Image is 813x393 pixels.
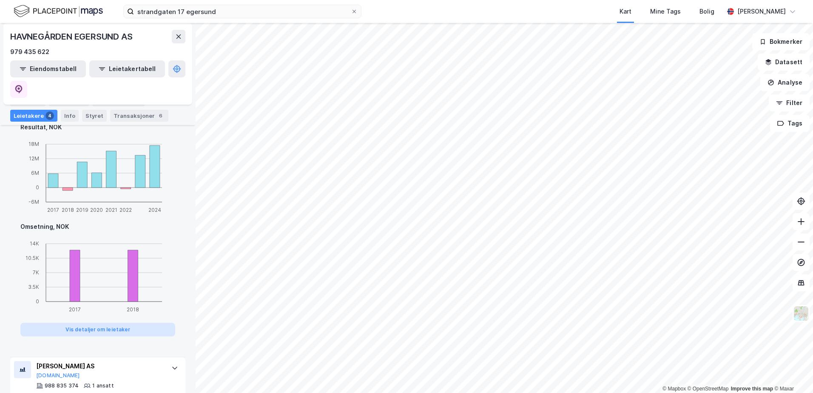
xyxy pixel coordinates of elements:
div: [PERSON_NAME] [737,6,786,17]
button: Leietakertabell [89,60,165,77]
button: [DOMAIN_NAME] [36,372,80,379]
button: Filter [769,94,810,111]
button: Datasett [758,54,810,71]
tspan: 0 [36,298,39,305]
div: 1 ansatt [92,382,114,389]
tspan: 2018 [62,207,74,213]
tspan: 2017 [69,306,81,313]
div: Mine Tags [650,6,681,17]
div: 4 [45,111,54,120]
tspan: -6M [28,199,39,205]
tspan: 12M [29,155,39,162]
a: OpenStreetMap [688,386,729,392]
div: Styret [82,110,107,122]
div: Kart [620,6,631,17]
tspan: 2017 [47,207,59,213]
iframe: Chat Widget [770,352,813,393]
input: Søk på adresse, matrikkel, gårdeiere, leietakere eller personer [134,5,351,18]
tspan: 18M [28,141,39,147]
tspan: 2024 [148,207,161,213]
button: Eiendomstabell [10,60,86,77]
div: 988 835 374 [45,382,79,389]
a: Improve this map [731,386,773,392]
tspan: 10.5K [26,255,39,261]
div: Leietakere [10,110,57,122]
tspan: 6M [31,170,39,176]
div: Bolig [699,6,714,17]
div: 6 [156,111,165,120]
tspan: 3.5K [28,284,39,290]
div: Omsetning, NOK [20,222,175,232]
tspan: 2019 [76,207,88,213]
div: Info [61,110,79,122]
button: Vis detaljer om leietaker [20,323,175,336]
a: Mapbox [662,386,686,392]
button: Bokmerker [752,33,810,50]
div: Resultat, NOK [20,122,175,132]
tspan: 7K [33,269,39,276]
button: Tags [770,115,810,132]
div: Transaksjoner [110,110,168,122]
div: 979 435 622 [10,47,49,57]
img: logo.f888ab2527a4732fd821a326f86c7f29.svg [14,4,103,19]
div: [PERSON_NAME] AS [36,361,163,371]
tspan: 2020 [90,207,103,213]
tspan: 2018 [127,306,139,313]
div: HAVNEGÅRDEN EGERSUND AS [10,30,134,43]
img: Z [793,305,809,322]
tspan: 0 [36,184,39,191]
tspan: 2022 [119,207,132,213]
tspan: 2021 [105,207,117,213]
button: Analyse [760,74,810,91]
tspan: 14K [30,240,39,247]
